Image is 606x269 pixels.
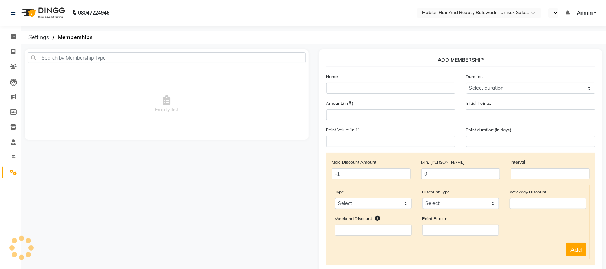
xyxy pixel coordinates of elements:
span: Admin [577,9,593,17]
span: Memberships [54,31,96,44]
img: logo [18,3,67,23]
label: Duration [466,73,483,80]
label: Amount:(In ₹) [326,100,354,106]
label: Interval [511,159,525,165]
label: Min. [PERSON_NAME] [421,159,465,165]
label: Type [335,189,344,195]
b: 08047224946 [78,3,109,23]
label: Name [326,73,338,80]
label: Point duration:(in days) [466,127,512,133]
label: Weekday Discount [510,189,547,195]
label: Weekend Discount [335,215,372,222]
label: Point Percent [422,215,449,222]
label: Max. Discount Amount [332,159,377,165]
label: Discount Type [422,189,450,195]
label: Initial Points: [466,100,491,106]
span: Settings [25,31,53,44]
button: Add [566,243,586,256]
span: Empty list [25,69,309,140]
p: ADD MEMBERSHIP [326,56,596,67]
input: Search by Membership Type [28,52,306,63]
label: Point Value:(In ₹) [326,127,360,133]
